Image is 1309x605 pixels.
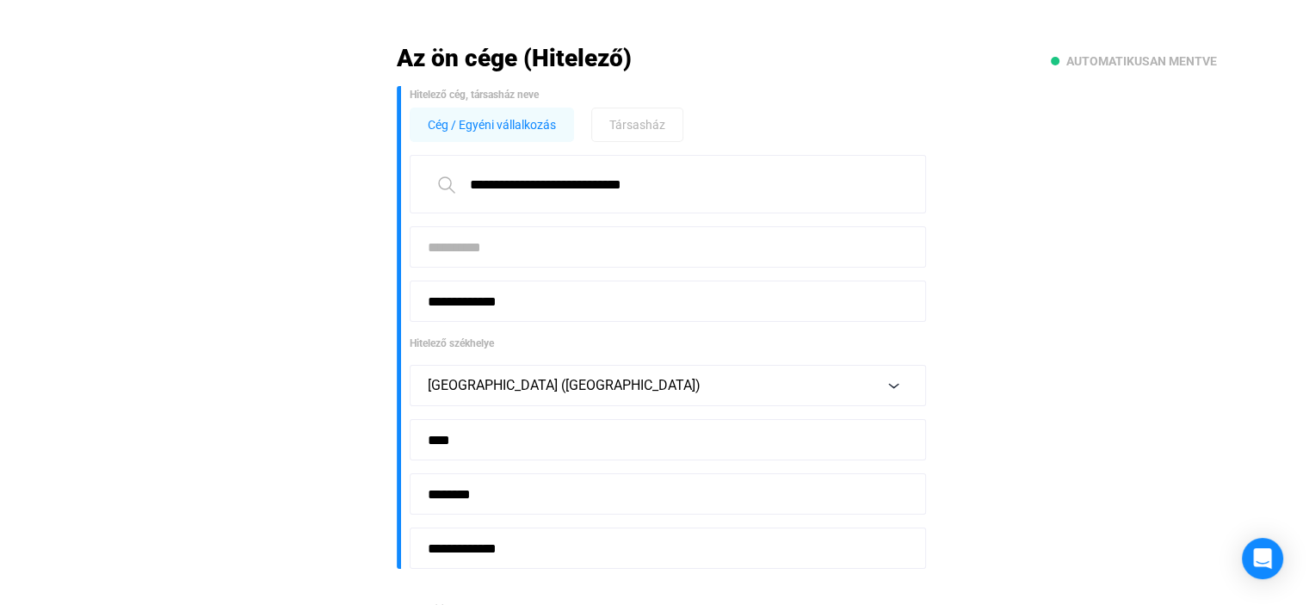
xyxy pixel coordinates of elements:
[410,86,913,103] div: Hitelező cég, társasház neve
[609,114,665,135] span: Társasház
[1242,538,1283,579] div: Open Intercom Messenger
[410,365,926,406] button: [GEOGRAPHIC_DATA] ([GEOGRAPHIC_DATA])
[428,377,701,393] span: [GEOGRAPHIC_DATA] ([GEOGRAPHIC_DATA])
[591,108,683,142] button: Társasház
[428,114,556,135] span: Cég / Egyéni vállalkozás
[410,108,574,142] button: Cég / Egyéni vállalkozás
[397,43,913,73] h2: Az ön cége (Hitelező)
[410,335,913,352] div: Hitelező székhelye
